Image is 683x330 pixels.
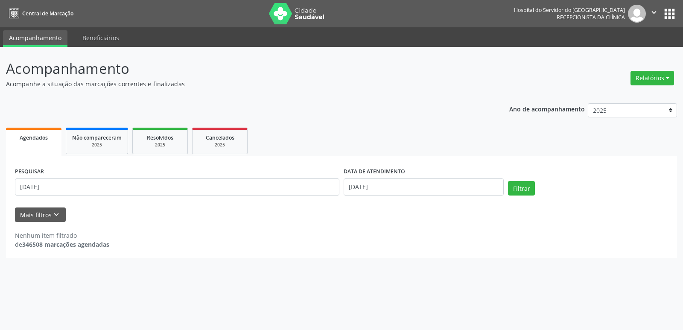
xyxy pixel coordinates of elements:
[6,58,476,79] p: Acompanhamento
[344,165,405,178] label: DATA DE ATENDIMENTO
[628,5,646,23] img: img
[52,210,61,219] i: keyboard_arrow_down
[514,6,625,14] div: Hospital do Servidor do [GEOGRAPHIC_DATA]
[76,30,125,45] a: Beneficiários
[662,6,677,21] button: apps
[15,178,339,196] input: Nome, código do beneficiário ou CPF
[198,142,241,148] div: 2025
[6,6,73,20] a: Central de Marcação
[3,30,67,47] a: Acompanhamento
[15,165,44,178] label: PESQUISAR
[508,181,535,196] button: Filtrar
[15,240,109,249] div: de
[6,79,476,88] p: Acompanhe a situação das marcações correntes e finalizadas
[22,240,109,248] strong: 346508 marcações agendadas
[147,134,173,141] span: Resolvidos
[72,142,122,148] div: 2025
[557,14,625,21] span: Recepcionista da clínica
[344,178,504,196] input: Selecione um intervalo
[139,142,181,148] div: 2025
[20,134,48,141] span: Agendados
[15,231,109,240] div: Nenhum item filtrado
[649,8,659,17] i: 
[509,103,585,114] p: Ano de acompanhamento
[22,10,73,17] span: Central de Marcação
[630,71,674,85] button: Relatórios
[72,134,122,141] span: Não compareceram
[646,5,662,23] button: 
[206,134,234,141] span: Cancelados
[15,207,66,222] button: Mais filtroskeyboard_arrow_down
